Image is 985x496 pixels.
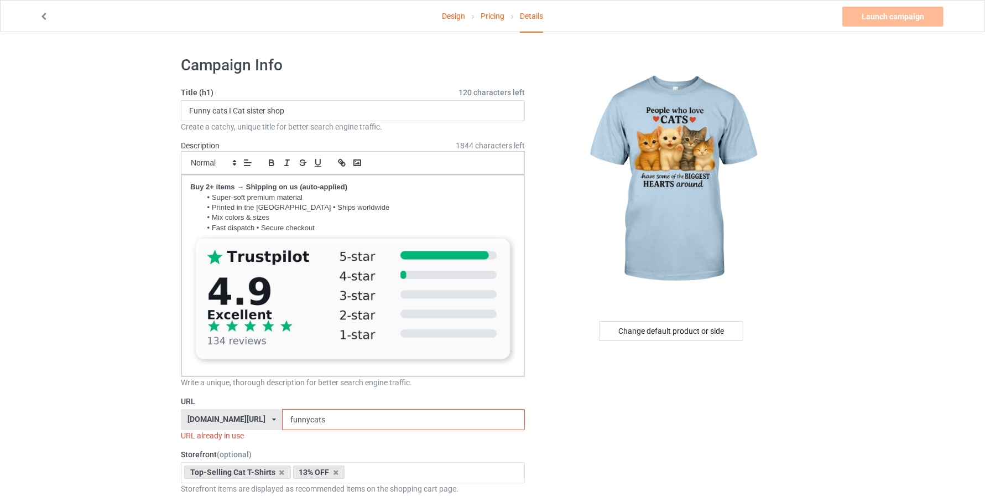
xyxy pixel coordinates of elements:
[181,377,525,388] div: Write a unique, thorough description for better search engine traffic.
[599,321,743,341] div: Change default product or side
[190,183,347,191] strong: Buy 2+ items → Shipping on us (auto-applied)
[481,1,504,32] a: Pricing
[181,396,525,407] label: URL
[181,121,525,132] div: Create a catchy, unique title for better search engine traffic.
[201,223,515,233] li: Fast dispatch • Secure checkout
[458,87,525,98] span: 120 characters left
[217,450,252,459] span: (optional)
[520,1,543,33] div: Details
[190,233,515,366] img: 549040951_25397406836530204_53482020402437961_n.jpg
[181,430,525,441] div: URL already in use
[201,203,515,213] li: Printed in the [GEOGRAPHIC_DATA] • Ships worldwide
[181,449,525,460] label: Storefront
[293,466,345,479] div: 13% OFF
[201,213,515,223] li: Mix colors & sizes
[181,483,525,494] div: Storefront items are displayed as recommended items on the shopping cart page.
[187,415,265,423] div: [DOMAIN_NAME][URL]
[456,140,525,151] span: 1844 characters left
[184,466,291,479] div: Top-Selling Cat T-Shirts
[181,87,525,98] label: Title (h1)
[181,55,525,75] h1: Campaign Info
[181,141,220,150] label: Description
[201,193,515,203] li: Super-soft premium material
[442,1,465,32] a: Design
